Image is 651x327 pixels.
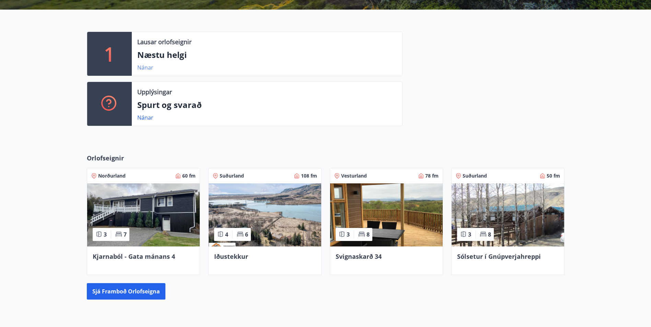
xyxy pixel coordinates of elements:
span: 3 [468,231,471,238]
span: 78 fm [425,172,439,179]
button: Sjá framboð orlofseigna [87,283,165,300]
p: Spurt og svarað [137,99,397,111]
p: Lausar orlofseignir [137,37,191,46]
img: Paella dish [87,183,200,246]
span: Iðustekkur [214,252,248,261]
span: Kjarnaból - Gata mánans 4 [93,252,175,261]
span: 60 fm [182,172,196,179]
a: Nánar [137,114,153,121]
span: Suðurland [463,172,487,179]
p: 1 [104,41,115,67]
img: Paella dish [330,183,443,246]
span: 8 [367,231,370,238]
span: Suðurland [220,172,244,179]
span: Svignaskarð 34 [336,252,382,261]
a: Nánar [137,64,153,71]
span: 50 fm [547,172,560,179]
span: 3 [104,231,107,238]
span: 3 [347,231,350,238]
img: Paella dish [452,183,564,246]
span: Vesturland [341,172,367,179]
span: Orlofseignir [87,154,124,162]
p: Næstu helgi [137,49,397,61]
span: 8 [488,231,491,238]
img: Paella dish [209,183,321,246]
span: Norðurland [98,172,126,179]
span: 4 [225,231,228,238]
p: Upplýsingar [137,87,172,96]
span: 108 fm [301,172,317,179]
span: 6 [245,231,248,238]
span: Sólsetur í Gnúpverjahreppi [457,252,541,261]
span: 7 [124,231,127,238]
